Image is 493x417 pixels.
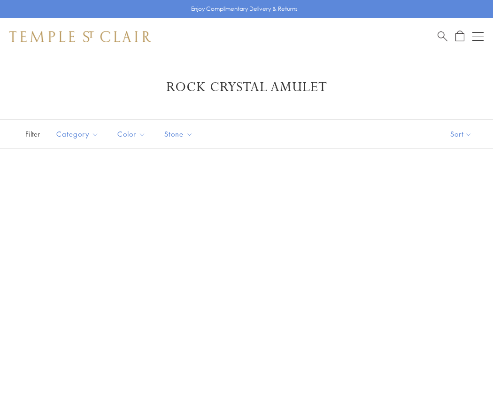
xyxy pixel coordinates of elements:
[9,31,151,42] img: Temple St. Clair
[110,124,153,145] button: Color
[113,128,153,140] span: Color
[52,128,106,140] span: Category
[472,31,484,42] button: Open navigation
[160,128,200,140] span: Stone
[191,4,298,14] p: Enjoy Complimentary Delivery & Returns
[49,124,106,145] button: Category
[157,124,200,145] button: Stone
[429,120,493,148] button: Show sort by
[23,79,470,96] h1: Rock Crystal Amulet
[438,31,447,42] a: Search
[455,31,464,42] a: Open Shopping Bag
